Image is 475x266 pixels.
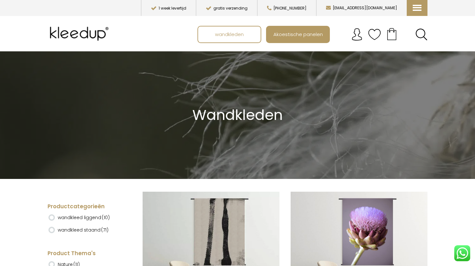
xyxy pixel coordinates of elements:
[197,26,432,43] nav: Main menu
[212,28,247,40] span: wandkleden
[351,28,363,41] img: account.svg
[198,26,261,42] a: wandkleden
[368,28,381,41] img: verlanglijstje.svg
[48,250,123,257] h4: Product Thema's
[101,227,108,233] span: (71)
[267,26,329,42] a: Akoestische panelen
[415,28,427,41] a: Search
[102,214,110,221] span: (10)
[48,203,123,211] h4: Productcategorieën
[58,212,110,223] label: wandkleed liggend
[270,28,326,40] span: Akoestische panelen
[192,105,283,125] span: Wandkleden
[58,225,108,235] label: wandkleed staand
[381,26,403,42] a: Your cart
[48,21,113,47] img: Kleedup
